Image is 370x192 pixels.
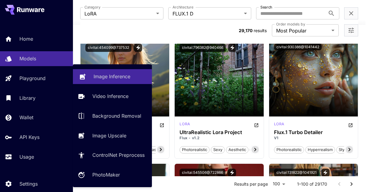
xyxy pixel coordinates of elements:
button: View trigger words [134,44,142,52]
p: ControlNet Preprocess [92,151,145,159]
label: Search [260,5,272,10]
p: PhotoMaker [92,171,120,178]
button: View trigger words [321,169,330,177]
a: Video Inference [73,89,152,104]
button: View trigger words [228,44,236,52]
img: logo_orange.svg [10,10,15,15]
a: Background Removal [73,109,152,123]
p: Playground [19,75,46,82]
p: Library [19,94,36,102]
button: Go to next page [345,178,358,190]
div: Domain: [URL] [16,16,43,21]
span: Most Popular [276,27,329,34]
p: Settings [19,180,38,187]
span: photorealistic [274,147,304,153]
p: lora [274,121,284,127]
div: 100 [270,180,287,188]
a: Image Upscale [73,128,152,143]
p: Wallet [19,114,33,121]
p: Image Upscale [92,132,126,139]
a: Image Inference [73,69,152,84]
span: photorealistic [180,147,209,153]
button: civitai:796382@940466 [180,44,226,52]
h3: Flux.1 Turbo Detailer [274,130,353,135]
p: Image Inference [94,73,130,80]
p: Flux - v1.2 [180,135,259,141]
div: FLUX.1 D [274,121,284,129]
label: Category [84,5,101,10]
p: 1–100 of 29170 [297,181,327,187]
button: Clear filters (2) [348,10,355,17]
h3: UltraRealistic Lora Project [180,130,259,135]
div: v 4.0.25 [17,10,30,15]
span: aesthetic [226,147,248,153]
button: View trigger words [228,169,236,177]
button: Open in CivitAI [254,121,259,129]
button: civitai:131822@1041921 [274,169,319,177]
img: tab_keywords_by_traffic_grey.svg [60,35,65,40]
img: website_grey.svg [10,16,15,21]
p: Background Removal [92,112,141,120]
a: ControlNet Preprocess [73,148,152,163]
p: Usage [19,153,34,160]
p: Results per page [234,181,268,187]
p: Models [19,55,36,62]
label: Order models by [276,22,305,27]
span: sexy [211,147,224,153]
span: FLUX.1 D [173,10,242,17]
p: Video Inference [92,93,128,100]
span: 29,170 [239,28,252,33]
span: breasts [143,147,162,153]
div: FLUX.1 D [180,121,190,129]
span: LoRA [84,10,154,17]
label: Architecture [173,5,193,10]
img: tab_domain_overview_orange.svg [16,35,21,40]
p: V1 [274,135,353,141]
button: Open more filters [348,27,355,34]
div: Keywords by Traffic [67,36,102,40]
p: lora [180,121,190,127]
span: style [337,147,350,153]
p: Home [19,35,33,42]
span: hyperrealism [306,147,335,153]
span: results [254,28,267,33]
div: Domain Overview [23,36,54,40]
button: civitai:454099@737532 [85,44,132,52]
button: Open in CivitAI [159,121,164,129]
button: civitai:545506@722866 [180,169,225,177]
button: civitai:930386@1041442 [274,44,322,50]
a: PhotoMaker [73,167,152,182]
button: Open in CivitAI [348,121,353,129]
p: API Keys [19,133,39,141]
